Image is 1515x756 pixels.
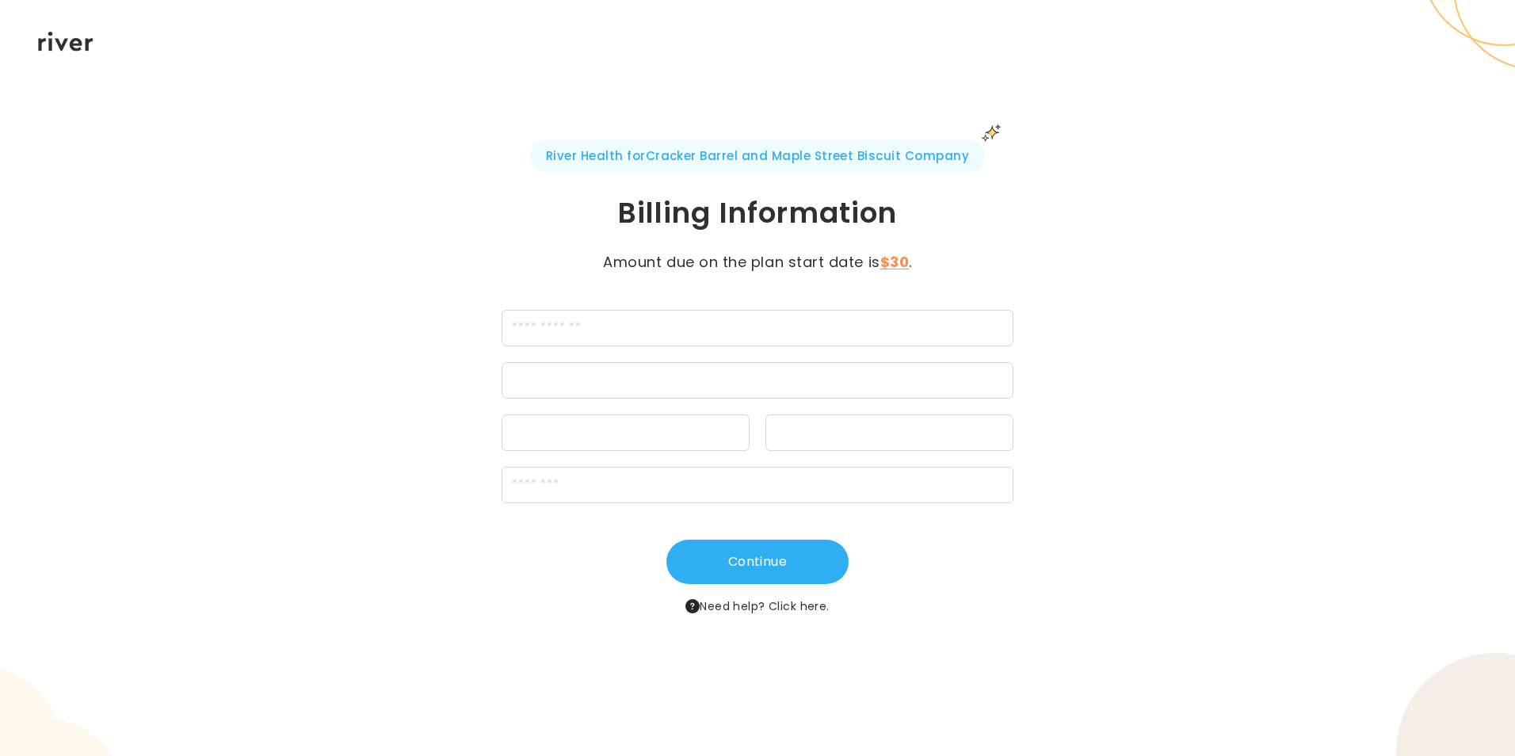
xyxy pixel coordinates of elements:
p: Amount due on the plan start date is . [579,251,936,273]
iframe: Secure expiration date input frame [512,426,739,441]
strong: $30 [880,252,910,272]
button: Click here. [769,597,830,616]
button: Continue [666,540,849,584]
iframe: Secure card number input frame [512,374,1004,389]
input: cardName [502,310,1014,346]
iframe: Secure CVC input frame [776,426,1003,441]
input: zipCode [502,467,1014,503]
h1: Billing Information [391,194,1124,232]
span: River Health for Cracker Barrel and Maple Street Biscuit Company [530,140,985,172]
span: Need help? [685,597,829,616]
